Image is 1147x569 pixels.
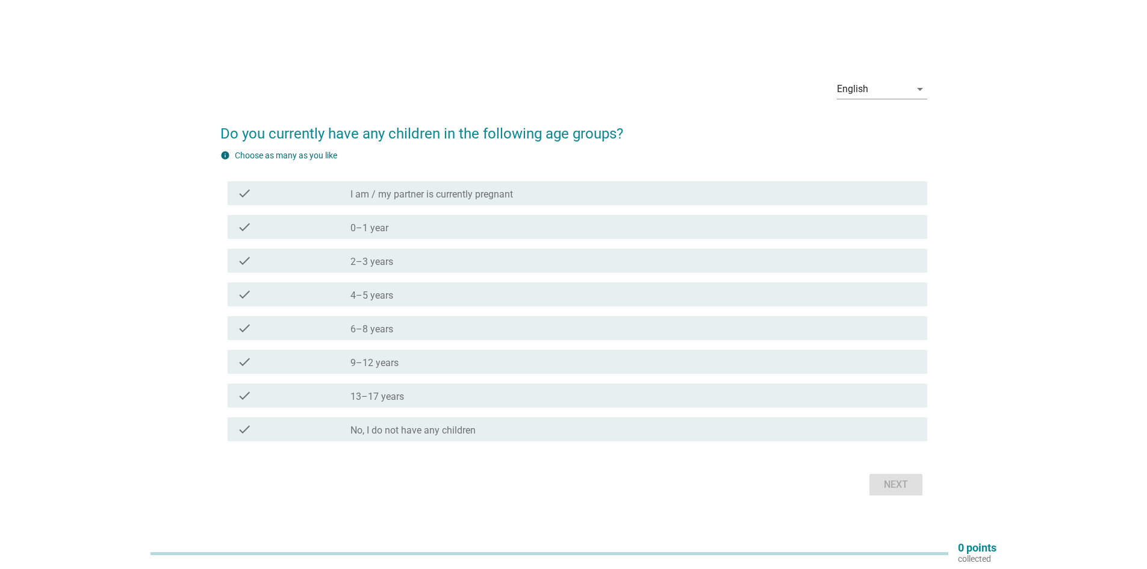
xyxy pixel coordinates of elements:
i: arrow_drop_down [913,82,927,96]
label: No, I do not have any children [350,424,476,437]
i: check [237,355,252,369]
label: 0–1 year [350,222,388,234]
label: 13–17 years [350,391,404,403]
label: 9–12 years [350,357,399,369]
i: info [220,151,230,160]
i: check [237,287,252,302]
label: 6–8 years [350,323,393,335]
i: check [237,321,252,335]
label: 4–5 years [350,290,393,302]
i: check [237,220,252,234]
label: Choose as many as you like [235,151,337,160]
label: I am / my partner is currently pregnant [350,188,513,201]
p: collected [958,553,996,564]
div: English [837,84,868,95]
i: check [237,388,252,403]
i: check [237,422,252,437]
p: 0 points [958,543,996,553]
i: check [237,253,252,268]
label: 2–3 years [350,256,393,268]
i: check [237,186,252,201]
h2: Do you currently have any children in the following age groups? [220,111,927,145]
